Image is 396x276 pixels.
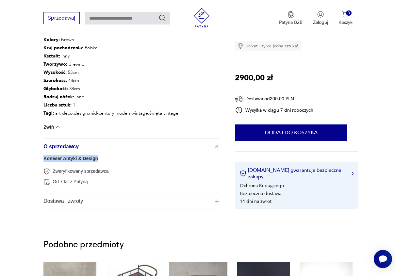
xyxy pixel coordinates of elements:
p: 1 [43,101,178,109]
b: Głębokość : [43,86,68,92]
b: Kraj pochodzenia : [43,45,83,51]
a: Koneser Antyki & Design [43,156,98,161]
img: chevron down [55,124,61,130]
a: święta vintage [149,110,178,116]
img: Ikona plusa [215,199,219,203]
b: Kształt : [43,53,60,59]
div: Unikat - tylko jedna sztuka! [235,41,301,51]
p: Od 7 lat z Patyną [53,179,88,185]
b: Kolory : [43,37,60,43]
img: Ikona dostawy [235,95,243,103]
button: Dodaj do koszyka [235,124,347,141]
p: Koszyk [338,19,353,25]
img: Ikona diamentu [238,43,243,49]
p: 48cm [43,76,178,85]
img: Patyna - sklep z meblami i dekoracjami vintage [192,8,211,27]
div: 0 [346,10,352,16]
p: Podobne przedmioty [43,241,352,249]
p: inny [43,52,178,60]
img: Ikonka użytkownika [317,11,324,18]
span: Dostawa i zwroty [43,193,210,209]
a: art deco [55,110,73,116]
img: Od 7 lat z Patyną [43,179,50,185]
p: Polska [43,44,178,52]
img: Ikona koszyka [342,11,349,18]
a: design [74,110,88,116]
p: 38cm [43,85,178,93]
div: Ikona plusaO sprzedawcy [43,154,219,193]
img: Ikona strzałki w prawo [352,172,354,175]
p: Zaloguj [313,19,328,25]
p: Patyna B2B [279,19,303,25]
button: Zaloguj [313,11,328,25]
iframe: Smartsupp widget button [374,250,392,268]
p: drewno [43,60,178,68]
p: 53cm [43,68,178,76]
div: Dostawa od 200,00 PLN [235,95,313,103]
b: Szerokość : [43,77,67,84]
li: Ochrona Kupującego [240,183,284,189]
button: Szukaj [158,14,166,22]
b: Liczba sztuk: [43,102,72,108]
img: Ikona plusa [214,143,220,150]
img: Ikona medalu [288,11,294,18]
p: inne [43,93,178,101]
button: [DOMAIN_NAME] gwarantuje bezpieczne zakupy [240,167,354,180]
button: Patyna B2B [279,11,303,25]
li: 14 dni na zwrot [240,198,272,204]
b: Rodzaj nóżek : [43,94,74,100]
a: Sprzedawaj [43,16,80,21]
img: Zweryfikowany sprzedawca [43,168,50,175]
button: Sprzedawaj [43,12,80,24]
span: O sprzedawcy [43,138,210,154]
div: Wysyłka w ciągu 7 dni roboczych [235,106,313,114]
img: Ikona certyfikatu [240,170,246,177]
p: brown [43,36,178,44]
button: Ikona plusaDostawa i zwroty [43,193,219,209]
p: Zweryfikowany sprzedawca [53,168,108,174]
a: mid-century modern [89,110,132,116]
button: 0Koszyk [338,11,353,25]
a: Ikona medaluPatyna B2B [279,11,303,25]
li: Bezpieczna dostawa [240,190,281,197]
b: Tagi: [43,110,54,116]
p: 2900,00 zł [235,72,273,84]
b: Wysokość : [43,69,67,75]
b: Tworzywo : [43,61,67,67]
p: , , , , [43,109,178,117]
button: Zwiń [43,124,61,130]
button: Ikona plusaO sprzedawcy [43,138,219,154]
a: vintage [133,110,148,116]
